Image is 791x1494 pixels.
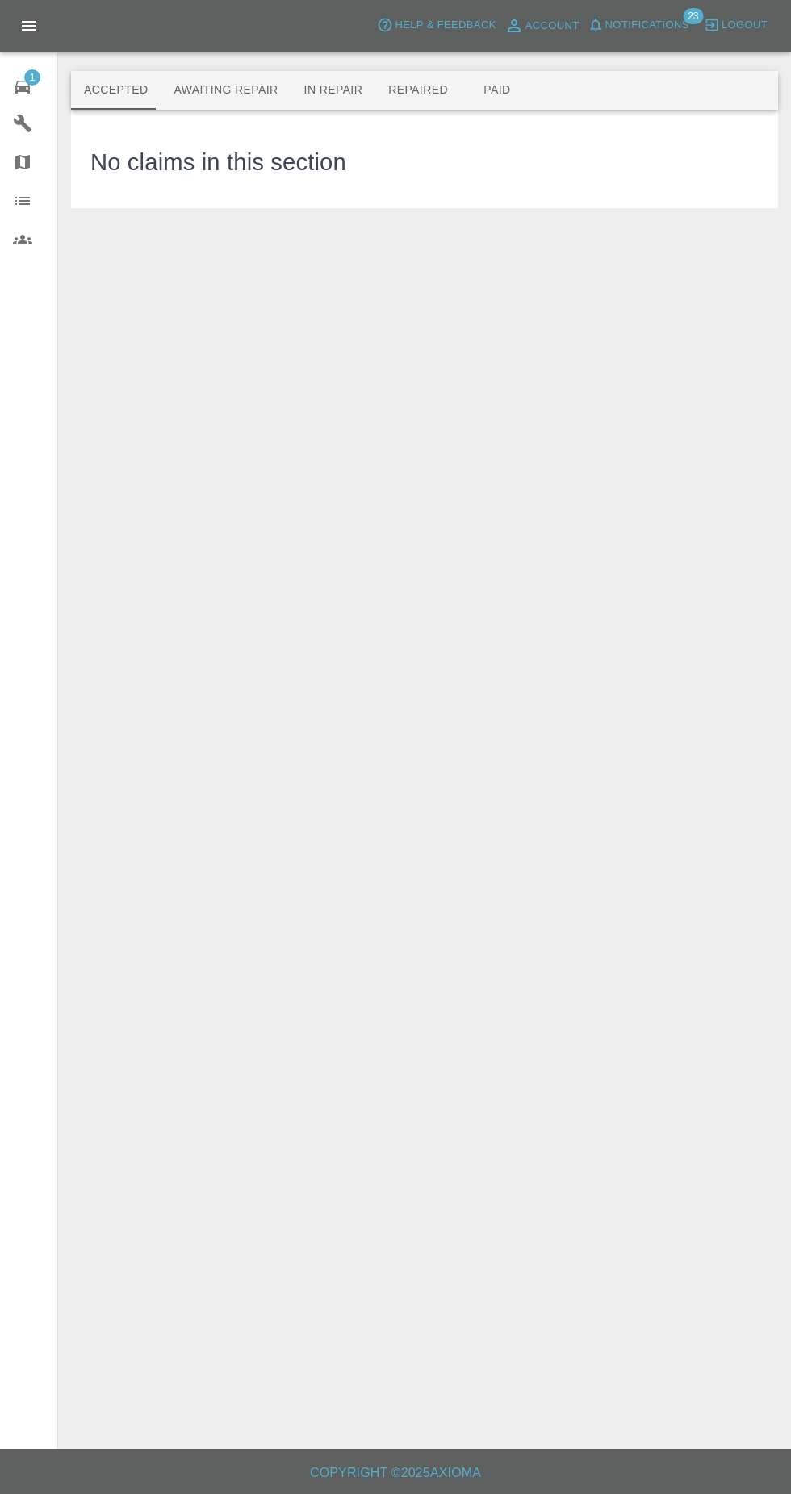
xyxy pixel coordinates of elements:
[525,17,580,35] span: Account
[90,145,346,181] h3: No claims in this section
[373,13,500,38] button: Help & Feedback
[500,13,584,39] a: Account
[375,71,461,110] button: Repaired
[10,6,48,45] button: Open drawer
[291,71,376,110] button: In Repair
[161,71,291,110] button: Awaiting Repair
[700,13,772,38] button: Logout
[584,13,693,38] button: Notifications
[605,16,689,35] span: Notifications
[71,71,161,110] button: Accepted
[683,8,703,24] span: 23
[722,16,768,35] span: Logout
[13,1462,778,1484] h6: Copyright © 2025 Axioma
[24,69,40,86] span: 1
[395,16,496,35] span: Help & Feedback
[461,71,534,110] button: Paid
